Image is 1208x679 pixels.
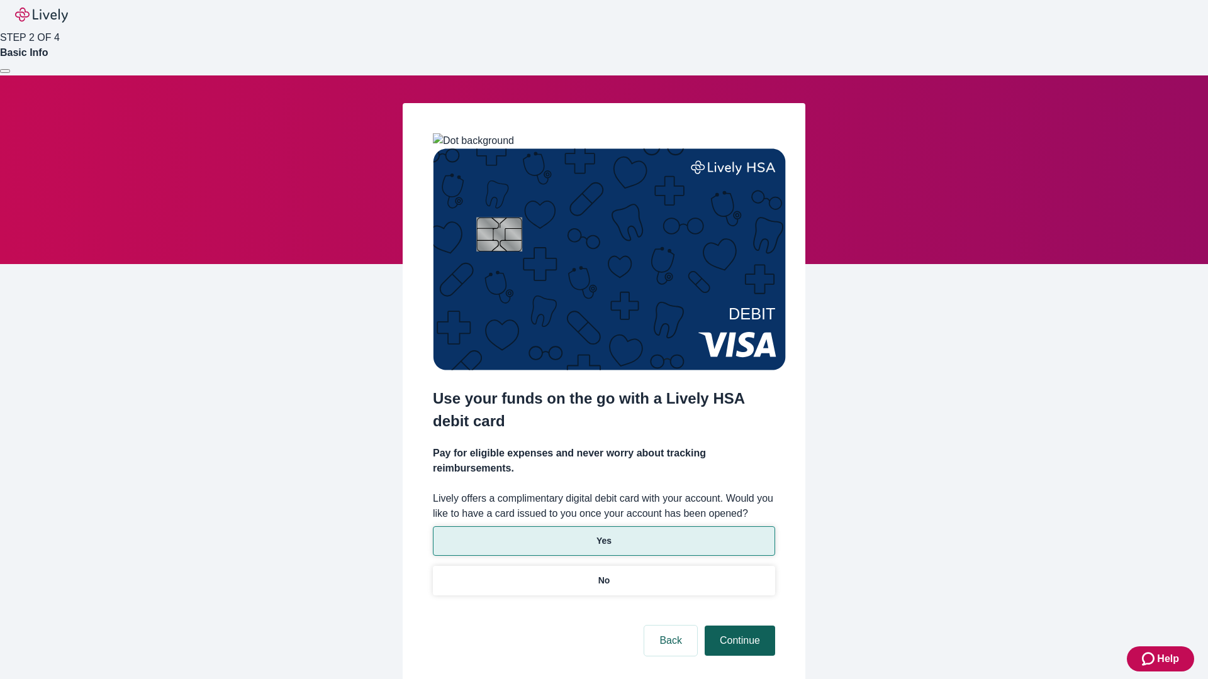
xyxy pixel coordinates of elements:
[1127,646,1194,671] button: Zendesk support iconHelp
[1142,651,1157,666] svg: Zendesk support icon
[705,626,775,656] button: Continue
[433,566,775,595] button: No
[433,148,786,370] img: Debit card
[433,446,775,476] h4: Pay for eligible expenses and never worry about tracking reimbursements.
[433,491,775,521] label: Lively offers a complimentary digital debit card with your account. Would you like to have a card...
[596,534,612,548] p: Yes
[598,574,610,587] p: No
[433,387,775,433] h2: Use your funds on the go with a Lively HSA debit card
[644,626,697,656] button: Back
[433,133,514,148] img: Dot background
[1157,651,1179,666] span: Help
[15,8,68,23] img: Lively
[433,526,775,556] button: Yes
